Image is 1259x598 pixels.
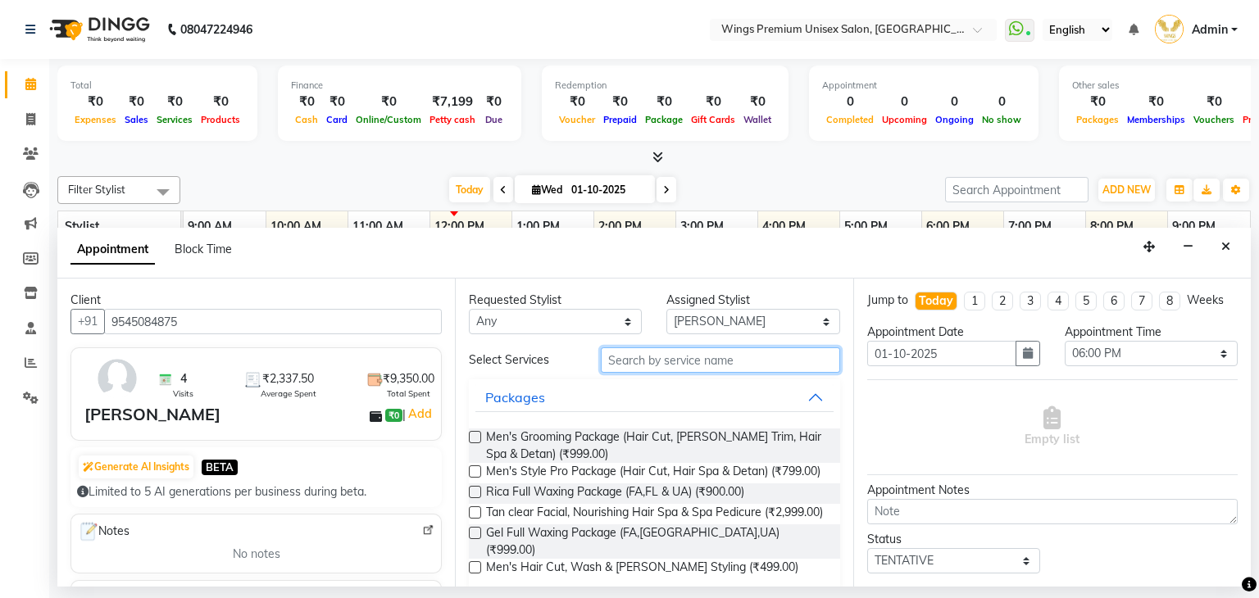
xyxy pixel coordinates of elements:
[70,114,120,125] span: Expenses
[528,183,566,196] span: Wed
[867,531,1040,548] div: Status
[978,93,1025,111] div: 0
[1048,292,1069,310] li: 4
[676,215,728,238] a: 3:00 PM
[70,309,105,334] button: +91
[486,428,826,463] span: Men's Grooming Package (Hair Cut, [PERSON_NAME] Trim, Hair Spa & Detan) (₹999.00)
[481,114,507,125] span: Due
[599,93,641,111] div: ₹0
[601,347,840,373] input: Search by service name
[202,460,238,475] span: BETA
[486,504,823,524] span: Tan clear Facial, Nourishing Hair Spa & Spa Pedicure (₹2,999.00)
[1098,179,1155,202] button: ADD NEW
[1131,292,1152,310] li: 7
[1189,93,1239,111] div: ₹0
[233,546,280,563] span: No notes
[402,404,434,424] span: |
[78,521,130,542] span: Notes
[878,114,931,125] span: Upcoming
[406,404,434,424] a: Add
[425,93,480,111] div: ₹7,199
[65,219,99,233] span: Stylist
[840,215,892,238] a: 5:00 PM
[352,93,425,111] div: ₹0
[1103,292,1125,310] li: 6
[104,309,442,334] input: Search by Name/Mobile/Email/Code
[68,183,125,196] span: Filter Stylist
[449,177,490,202] span: Today
[1065,324,1238,341] div: Appointment Time
[486,559,798,579] span: Men's Hair Cut, Wash & [PERSON_NAME] Styling (₹499.00)
[152,93,197,111] div: ₹0
[70,79,244,93] div: Total
[322,114,352,125] span: Card
[512,215,564,238] a: 1:00 PM
[1155,15,1184,43] img: Admin
[978,114,1025,125] span: No show
[70,93,120,111] div: ₹0
[1072,114,1123,125] span: Packages
[197,114,244,125] span: Products
[1123,114,1189,125] span: Memberships
[266,215,325,238] a: 10:00 AM
[758,215,810,238] a: 4:00 PM
[457,351,589,369] div: Select Services
[867,292,908,309] div: Jump to
[120,93,152,111] div: ₹0
[197,93,244,111] div: ₹0
[486,483,744,504] span: Rica Full Waxing Package (FA,FL & UA) (₹900.00)
[964,292,985,310] li: 1
[822,114,878,125] span: Completed
[822,93,878,111] div: 0
[84,402,220,427] div: [PERSON_NAME]
[348,215,407,238] a: 11:00 AM
[641,114,687,125] span: Package
[291,93,322,111] div: ₹0
[120,114,152,125] span: Sales
[180,370,187,387] span: 4
[687,93,739,111] div: ₹0
[666,292,839,309] div: Assigned Stylist
[1192,21,1228,39] span: Admin
[180,7,252,52] b: 08047224946
[566,178,648,202] input: 2025-10-01
[486,463,820,483] span: Men's Style Pro Package (Hair Cut, Hair Spa & Detan) (₹799.00)
[992,292,1013,310] li: 2
[1075,292,1097,310] li: 5
[152,114,197,125] span: Services
[1189,114,1239,125] span: Vouchers
[261,387,316,400] span: Average Spent
[42,7,154,52] img: logo
[1214,234,1238,260] button: Close
[184,215,236,238] a: 9:00 AM
[480,93,508,111] div: ₹0
[1159,292,1180,310] li: 8
[594,215,646,238] a: 2:00 PM
[867,341,1016,366] input: yyyy-mm-dd
[291,114,322,125] span: Cash
[919,292,953,310] div: Today
[425,114,480,125] span: Petty cash
[173,387,193,400] span: Visits
[878,93,931,111] div: 0
[70,292,442,309] div: Client
[485,387,545,407] div: Packages
[945,177,1089,202] input: Search Appointment
[1168,215,1220,238] a: 9:00 PM
[175,242,232,256] span: Block Time
[79,455,193,478] button: Generate AI Insights
[385,409,402,422] span: ₹0
[93,355,141,402] img: avatar
[486,524,826,559] span: Gel Full Waxing Package (FA,[GEOGRAPHIC_DATA],UA) (₹999.00)
[641,93,687,111] div: ₹0
[1123,93,1189,111] div: ₹0
[475,383,833,412] button: Packages
[931,93,978,111] div: 0
[1025,406,1079,448] span: Empty list
[291,79,508,93] div: Finance
[383,370,434,387] span: ₹9,350.00
[739,114,775,125] span: Wallet
[322,93,352,111] div: ₹0
[1020,292,1041,310] li: 3
[1072,93,1123,111] div: ₹0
